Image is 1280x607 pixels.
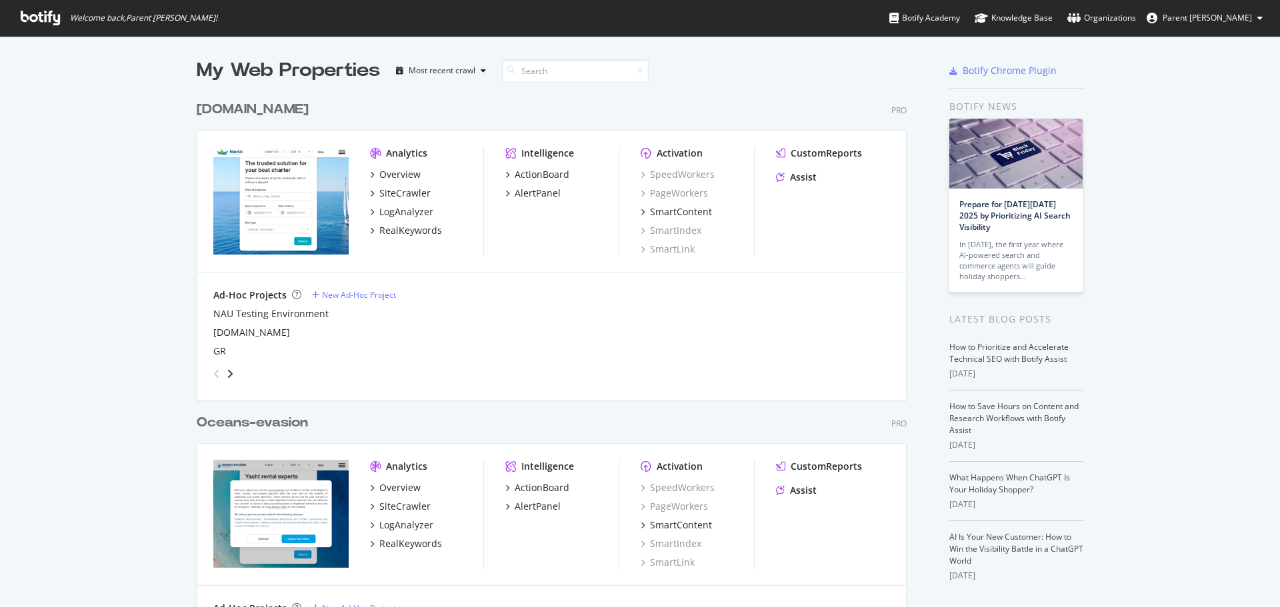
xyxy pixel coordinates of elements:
a: AI Is Your New Customer: How to Win the Visibility Battle in a ChatGPT World [949,531,1083,566]
div: Ad-Hoc Projects [213,289,287,302]
div: CustomReports [791,460,862,473]
div: SiteCrawler [379,187,431,200]
div: Knowledge Base [975,11,1053,25]
button: Most recent crawl [391,60,491,81]
div: New Ad-Hoc Project [322,289,396,301]
a: How to Prioritize and Accelerate Technical SEO with Botify Assist [949,341,1069,364]
a: SpeedWorkers [641,168,715,181]
div: LogAnalyzer [379,518,433,532]
div: AlertPanel [515,500,561,513]
div: [DATE] [949,498,1083,510]
a: CustomReports [776,460,862,473]
a: SmartLink [641,243,695,256]
a: CustomReports [776,147,862,160]
a: Prepare for [DATE][DATE] 2025 by Prioritizing AI Search Visibility [959,199,1071,233]
div: SiteCrawler [379,500,431,513]
div: RealKeywords [379,224,442,237]
div: Latest Blog Posts [949,312,1083,326]
a: PageWorkers [641,187,708,200]
a: LogAnalyzer [370,205,433,219]
a: AlertPanel [505,187,561,200]
div: Botify Academy [889,11,960,25]
div: Organizations [1067,11,1136,25]
div: Assist [790,171,817,184]
a: Botify Chrome Plugin [949,64,1057,77]
div: Intelligence [521,460,574,473]
div: My Web Properties [197,57,380,84]
a: [DOMAIN_NAME] [213,326,290,339]
img: oceans-evasion.com [213,460,349,568]
div: [DATE] [949,439,1083,451]
a: SmartIndex [641,537,701,550]
div: RealKeywords [379,537,442,550]
a: AlertPanel [505,500,561,513]
a: GR [213,344,226,358]
a: SiteCrawler [370,500,431,513]
a: SmartContent [641,518,712,532]
div: ActionBoard [515,481,569,494]
div: [DOMAIN_NAME] [197,100,309,119]
div: SmartContent [650,518,712,532]
div: Botify news [949,99,1083,114]
a: SpeedWorkers [641,481,715,494]
div: [DATE] [949,368,1083,380]
div: ActionBoard [515,168,569,181]
div: Assist [790,484,817,497]
div: Analytics [386,147,427,160]
div: angle-right [225,367,235,380]
a: ActionBoard [505,481,569,494]
a: Assist [776,171,817,184]
a: PageWorkers [641,500,708,513]
div: Most recent crawl [409,67,475,75]
div: Activation [657,147,703,160]
span: Welcome back, Parent [PERSON_NAME] ! [70,13,217,23]
a: Assist [776,484,817,497]
div: Overview [379,168,421,181]
div: [DATE] [949,570,1083,582]
div: Botify Chrome Plugin [963,64,1057,77]
div: SmartContent [650,205,712,219]
div: Intelligence [521,147,574,160]
a: Oceans-evasion [197,413,313,432]
div: Analytics [386,460,427,473]
a: ActionBoard [505,168,569,181]
div: Pro [891,418,907,429]
a: RealKeywords [370,537,442,550]
a: RealKeywords [370,224,442,237]
div: AlertPanel [515,187,561,200]
div: In [DATE], the first year where AI-powered search and commerce agents will guide holiday shoppers… [959,239,1073,282]
span: Parent Jeanne [1163,12,1252,23]
div: Oceans-evasion [197,413,308,432]
a: Overview [370,168,421,181]
a: LogAnalyzer [370,518,433,532]
div: Activation [657,460,703,473]
div: LogAnalyzer [379,205,433,219]
input: Search [502,59,649,83]
a: [DOMAIN_NAME] [197,100,314,119]
a: SmartLink [641,556,695,569]
div: Overview [379,481,421,494]
a: NAU Testing Environment [213,307,329,320]
a: New Ad-Hoc Project [312,289,396,301]
a: How to Save Hours on Content and Research Workflows with Botify Assist [949,400,1079,436]
a: What Happens When ChatGPT Is Your Holiday Shopper? [949,472,1070,495]
div: CustomReports [791,147,862,160]
a: SmartContent [641,205,712,219]
img: Prepare for Black Friday 2025 by Prioritizing AI Search Visibility [949,119,1083,189]
div: angle-left [208,363,225,384]
a: SmartIndex [641,224,701,237]
a: Overview [370,481,421,494]
img: nautal.com [213,147,349,255]
a: SiteCrawler [370,187,431,200]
